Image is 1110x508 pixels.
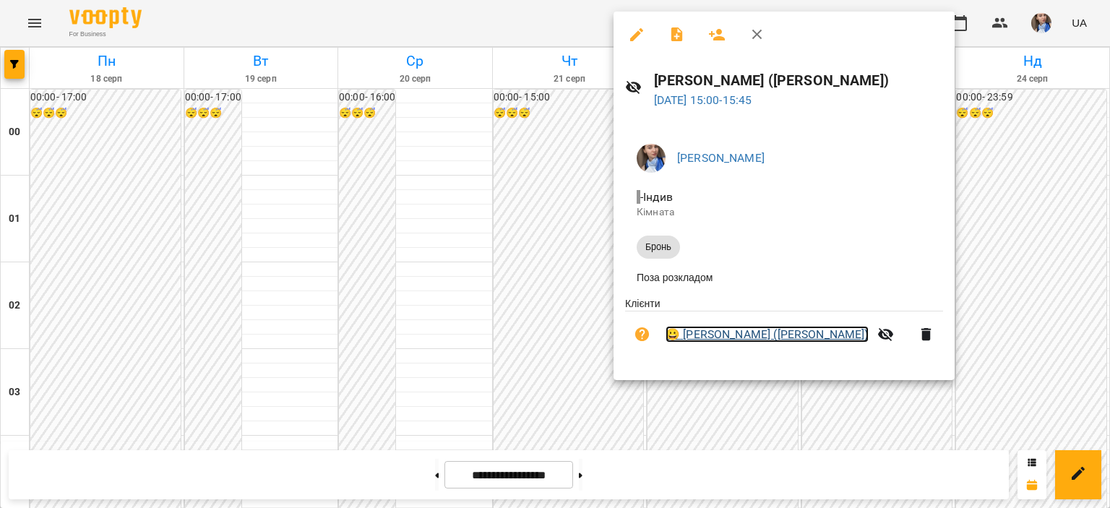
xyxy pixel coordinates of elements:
[625,317,660,352] button: Візит ще не сплачено. Додати оплату?
[666,326,869,343] a: 😀 [PERSON_NAME] ([PERSON_NAME])
[654,93,752,107] a: [DATE] 15:00-15:45
[637,205,932,220] p: Кімната
[654,69,944,92] h6: [PERSON_NAME] ([PERSON_NAME])
[625,296,943,363] ul: Клієнти
[637,144,666,173] img: 727e98639bf378bfedd43b4b44319584.jpeg
[677,151,765,165] a: [PERSON_NAME]
[637,190,676,204] span: - Індив
[637,241,680,254] span: Бронь
[625,264,943,290] li: Поза розкладом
